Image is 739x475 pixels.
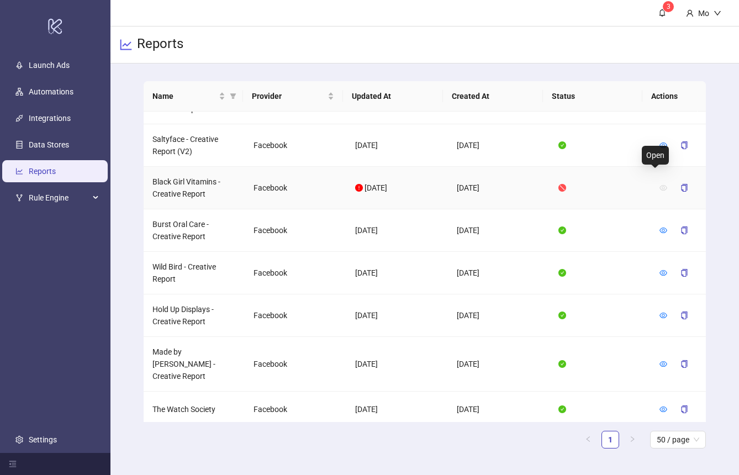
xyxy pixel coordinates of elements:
[663,1,674,12] sup: 3
[659,405,667,414] a: eye
[346,209,448,252] td: [DATE]
[579,431,597,448] button: left
[672,400,697,418] button: copy
[448,167,550,209] td: [DATE]
[667,3,671,10] span: 3
[137,35,183,54] h3: Reports
[346,124,448,167] td: [DATE]
[601,431,619,448] li: 1
[672,307,697,324] button: copy
[558,184,566,192] span: stop
[29,435,57,444] a: Settings
[672,221,697,239] button: copy
[624,431,641,448] li: Next Page
[448,252,550,294] td: [DATE]
[579,431,597,448] li: Previous Page
[243,81,343,112] th: Provider
[686,9,694,17] span: user
[346,294,448,337] td: [DATE]
[558,360,566,368] span: check-circle
[680,226,688,234] span: copy
[680,312,688,319] span: copy
[558,141,566,149] span: check-circle
[245,167,346,209] td: Facebook
[680,141,688,149] span: copy
[144,337,245,392] td: Made by [PERSON_NAME] - Creative Report
[245,252,346,294] td: Facebook
[230,93,236,99] span: filter
[346,337,448,392] td: [DATE]
[365,183,387,192] span: [DATE]
[448,337,550,392] td: [DATE]
[680,184,688,192] span: copy
[659,268,667,277] a: eye
[119,38,133,51] span: line-chart
[144,167,245,209] td: Black Girl Vitamins - Creative Report
[355,184,363,192] span: exclamation-circle
[659,184,667,192] span: eye
[659,312,667,319] span: eye
[659,141,667,150] a: eye
[346,252,448,294] td: [DATE]
[585,436,592,442] span: left
[29,61,70,70] a: Launch Ads
[144,124,245,167] td: Saltyface - Creative Report (V2)
[228,88,239,104] span: filter
[659,269,667,277] span: eye
[558,226,566,234] span: check-circle
[15,194,23,202] span: fork
[29,167,56,176] a: Reports
[29,114,71,123] a: Integrations
[245,392,346,427] td: Facebook
[245,209,346,252] td: Facebook
[680,405,688,413] span: copy
[9,460,17,468] span: menu-fold
[144,294,245,337] td: Hold Up Displays - Creative Report
[343,81,443,112] th: Updated At
[659,226,667,234] span: eye
[672,136,697,154] button: copy
[659,360,667,368] a: eye
[144,81,244,112] th: Name
[659,360,667,368] span: eye
[658,9,666,17] span: bell
[657,431,699,448] span: 50 / page
[448,124,550,167] td: [DATE]
[558,312,566,319] span: check-circle
[29,187,89,209] span: Rule Engine
[659,311,667,320] a: eye
[659,226,667,235] a: eye
[448,209,550,252] td: [DATE]
[650,431,706,448] div: Page Size
[245,337,346,392] td: Facebook
[558,269,566,277] span: check-circle
[680,269,688,277] span: copy
[144,392,245,427] td: The Watch Society
[694,7,714,19] div: Mo
[672,355,697,373] button: copy
[245,124,346,167] td: Facebook
[629,436,636,442] span: right
[152,90,217,102] span: Name
[642,146,669,165] div: Open
[144,252,245,294] td: Wild Bird - Creative Report
[29,88,73,97] a: Automations
[245,294,346,337] td: Facebook
[624,431,641,448] button: right
[144,209,245,252] td: Burst Oral Care - Creative Report
[714,9,721,17] span: down
[672,264,697,282] button: copy
[443,81,543,112] th: Created At
[672,179,697,197] button: copy
[659,141,667,149] span: eye
[558,405,566,413] span: check-circle
[680,360,688,368] span: copy
[29,141,69,150] a: Data Stores
[602,431,619,448] a: 1
[642,81,698,112] th: Actions
[346,392,448,427] td: [DATE]
[448,392,550,427] td: [DATE]
[448,294,550,337] td: [DATE]
[252,90,325,102] span: Provider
